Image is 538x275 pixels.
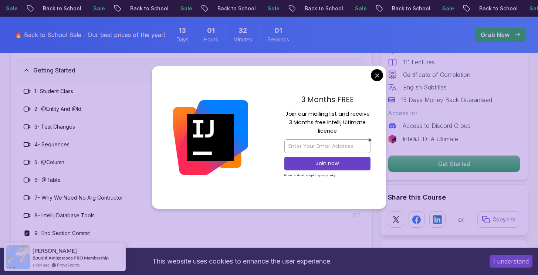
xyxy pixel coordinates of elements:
span: Minutes [233,36,252,43]
p: Sale [344,5,368,12]
p: Back to School [468,5,519,12]
h3: Getting Started [33,66,75,75]
button: Accept cookies [490,255,532,268]
p: 🔥 Back to School Sale - Our best prices of the year! [15,30,165,39]
h3: 3 - Test Changes [34,123,75,130]
p: IntelliJ IDEA Ultimate [403,135,458,143]
span: 13 Days [179,26,186,36]
span: 32 Minutes [238,26,247,36]
span: Days [176,36,189,43]
h3: 2 - @Entity And @Id [34,105,81,113]
h2: Share this Course [388,192,520,203]
h3: 8 - Intellij Database Tools [34,212,95,219]
p: Back to School [119,5,170,12]
p: Sale [170,5,193,12]
span: 1 Hours [207,26,215,36]
span: 1 Seconds [274,26,282,36]
span: Seconds [267,36,289,43]
button: Get Started [388,155,520,172]
span: Bought [33,255,48,261]
p: Back to School [381,5,432,12]
p: Access to: [388,109,520,118]
h3: 9 - End Section Commit [34,230,90,237]
p: Get Started [388,156,520,172]
p: 15 Days Money Back Guaranteed [401,95,492,104]
span: 3:11 [353,212,361,219]
p: Back to School [294,5,344,12]
div: This website uses cookies to enhance the user experience. [6,253,478,269]
img: provesource social proof notification image [6,245,30,269]
p: Sale [257,5,281,12]
a: Amigoscode PRO Membership [48,255,109,261]
h3: 1 - Student Class [34,88,73,95]
p: 111 Lectures [403,58,435,67]
span: [PERSON_NAME] [33,248,77,254]
p: Sale [432,5,455,12]
p: Copy link [493,216,515,223]
p: Certificate of Completion [403,70,470,79]
span: a day ago [33,262,50,268]
p: Access to Discord Group [403,121,471,130]
a: ProveSource [57,262,80,268]
p: English Subtitles [403,83,447,92]
span: Hours [204,36,218,43]
p: or [458,215,464,224]
h3: 7 - Why We Need No Arg Contructor [34,194,123,201]
button: Getting Started9 Lectures 31 minutes [17,58,366,82]
h3: 4 - Sequences [34,141,70,148]
h3: 6 - @Table [34,176,61,184]
p: Sale [82,5,106,12]
p: Back to School [207,5,257,12]
p: Back to School [32,5,82,12]
p: Grab Now [481,30,510,39]
button: Copy link [477,211,520,228]
h3: 5 - @Column [34,159,64,166]
img: jetbrains logo [388,135,397,143]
